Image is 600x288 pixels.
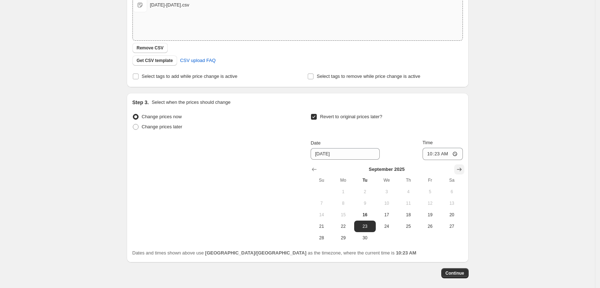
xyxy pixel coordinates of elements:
[444,189,460,195] span: 6
[454,164,464,174] button: Show next month, October 2025
[400,212,416,218] span: 18
[176,55,220,66] a: CSV upload FAQ
[422,200,438,206] span: 12
[397,174,419,186] th: Thursday
[400,200,416,206] span: 11
[444,177,460,183] span: Sa
[376,174,397,186] th: Wednesday
[313,223,329,229] span: 21
[354,221,376,232] button: Tuesday September 23 2025
[400,177,416,183] span: Th
[397,221,419,232] button: Thursday September 25 2025
[419,198,441,209] button: Friday September 12 2025
[180,57,216,64] span: CSV upload FAQ
[446,270,464,276] span: Continue
[311,148,380,160] input: 9/16/2025
[400,223,416,229] span: 25
[311,140,320,146] span: Date
[444,212,460,218] span: 20
[313,177,329,183] span: Su
[311,209,332,221] button: Sunday September 14 2025
[422,223,438,229] span: 26
[376,198,397,209] button: Wednesday September 10 2025
[132,250,416,256] span: Dates and times shown above use as the timezone, where the current time is
[311,198,332,209] button: Sunday September 7 2025
[357,212,373,218] span: 16
[419,209,441,221] button: Friday September 19 2025
[357,235,373,241] span: 30
[419,174,441,186] th: Friday
[354,186,376,198] button: Tuesday September 2 2025
[354,209,376,221] button: Today Tuesday September 16 2025
[311,232,332,244] button: Sunday September 28 2025
[142,114,182,119] span: Change prices now
[396,250,416,256] b: 10:23 AM
[422,189,438,195] span: 5
[441,174,463,186] th: Saturday
[335,235,351,241] span: 29
[357,189,373,195] span: 2
[132,56,177,66] button: Get CSV template
[441,186,463,198] button: Saturday September 6 2025
[309,164,319,174] button: Show previous month, August 2025
[441,209,463,221] button: Saturday September 20 2025
[422,212,438,218] span: 19
[205,250,306,256] b: [GEOGRAPHIC_DATA]/[GEOGRAPHIC_DATA]
[441,198,463,209] button: Saturday September 13 2025
[397,198,419,209] button: Thursday September 11 2025
[376,209,397,221] button: Wednesday September 17 2025
[397,186,419,198] button: Thursday September 4 2025
[142,124,182,129] span: Change prices later
[357,177,373,183] span: Tu
[313,212,329,218] span: 14
[335,189,351,195] span: 1
[313,235,329,241] span: 28
[317,74,420,79] span: Select tags to remove while price change is active
[132,43,168,53] button: Remove CSV
[311,221,332,232] button: Sunday September 21 2025
[335,177,351,183] span: Mo
[379,223,394,229] span: 24
[152,99,230,106] p: Select when the prices should change
[379,212,394,218] span: 17
[357,223,373,229] span: 23
[354,232,376,244] button: Tuesday September 30 2025
[423,140,433,145] span: Time
[423,148,463,160] input: 12:00
[142,74,238,79] span: Select tags to add while price change is active
[441,221,463,232] button: Saturday September 27 2025
[311,174,332,186] th: Sunday
[400,189,416,195] span: 4
[379,200,394,206] span: 10
[333,186,354,198] button: Monday September 1 2025
[441,268,469,278] button: Continue
[132,99,149,106] h2: Step 3.
[354,198,376,209] button: Tuesday September 9 2025
[335,200,351,206] span: 8
[444,223,460,229] span: 27
[376,221,397,232] button: Wednesday September 24 2025
[419,186,441,198] button: Friday September 5 2025
[354,174,376,186] th: Tuesday
[333,232,354,244] button: Monday September 29 2025
[379,177,394,183] span: We
[333,221,354,232] button: Monday September 22 2025
[137,58,173,63] span: Get CSV template
[333,174,354,186] th: Monday
[313,200,329,206] span: 7
[419,221,441,232] button: Friday September 26 2025
[335,212,351,218] span: 15
[137,45,164,51] span: Remove CSV
[335,223,351,229] span: 22
[357,200,373,206] span: 9
[333,198,354,209] button: Monday September 8 2025
[320,114,382,119] span: Revert to original prices later?
[379,189,394,195] span: 3
[444,200,460,206] span: 13
[422,177,438,183] span: Fr
[376,186,397,198] button: Wednesday September 3 2025
[333,209,354,221] button: Monday September 15 2025
[150,1,189,9] div: [DATE]-[DATE].csv
[397,209,419,221] button: Thursday September 18 2025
